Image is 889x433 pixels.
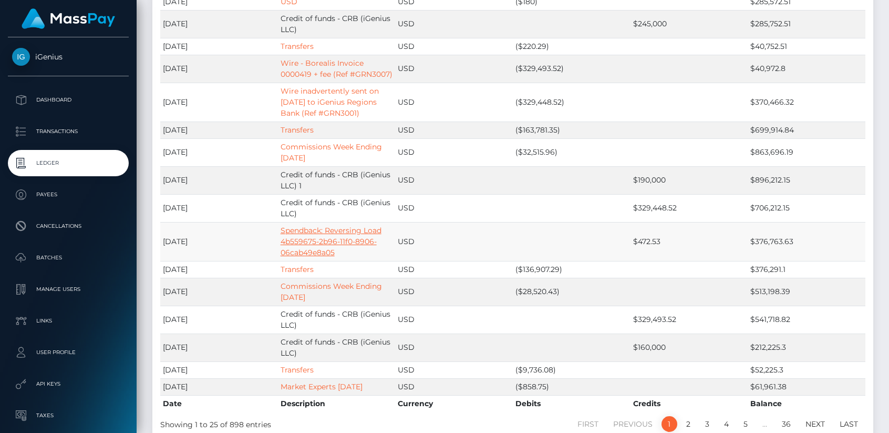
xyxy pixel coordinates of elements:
[278,194,396,222] td: Credit of funds - CRB (iGenius LLC)
[160,361,278,378] td: [DATE]
[160,138,278,166] td: [DATE]
[680,416,696,432] a: 2
[160,83,278,122] td: [DATE]
[395,395,513,412] th: Currency
[22,8,115,29] img: MassPay Logo
[395,378,513,395] td: USD
[12,155,125,171] p: Ledger
[630,194,748,222] td: $329,448.52
[160,222,278,261] td: [DATE]
[630,10,748,38] td: $245,000
[395,55,513,83] td: USD
[8,402,129,429] a: Taxes
[630,334,748,361] td: $160,000
[395,83,513,122] td: USD
[630,222,748,261] td: $472.53
[8,339,129,366] a: User Profile
[513,122,630,138] td: ($163,781.35)
[513,83,630,122] td: ($329,448.52)
[12,376,125,392] p: API Keys
[395,361,513,378] td: USD
[278,395,396,412] th: Description
[160,55,278,83] td: [DATE]
[8,87,129,113] a: Dashboard
[395,38,513,55] td: USD
[8,276,129,303] a: Manage Users
[281,58,392,79] a: Wire - Borealis Invoice 0000419 + fee (Ref #GRN3007)
[278,334,396,361] td: Credit of funds - CRB (iGenius LLC)
[748,222,865,261] td: $376,763.63
[281,265,314,274] a: Transfers
[395,306,513,334] td: USD
[281,281,382,302] a: Commissions Week Ending [DATE]
[748,378,865,395] td: $61,961.38
[630,166,748,194] td: $190,000
[513,38,630,55] td: ($220.29)
[748,166,865,194] td: $896,212.15
[513,261,630,278] td: ($136,907.29)
[748,38,865,55] td: $40,752.51
[8,118,129,145] a: Transactions
[395,10,513,38] td: USD
[281,125,314,135] a: Transfers
[748,395,865,412] th: Balance
[718,416,735,432] a: 4
[513,361,630,378] td: ($9,736.08)
[513,55,630,83] td: ($329,493.52)
[160,261,278,278] td: [DATE]
[12,408,125,424] p: Taxes
[12,250,125,266] p: Batches
[8,52,129,62] span: iGenius
[630,306,748,334] td: $329,493.52
[748,138,865,166] td: $863,696.19
[278,166,396,194] td: Credit of funds - CRB (iGenius LLC) 1
[513,278,630,306] td: ($28,520.43)
[160,10,278,38] td: [DATE]
[8,213,129,239] a: Cancellations
[748,194,865,222] td: $706,212.15
[748,334,865,361] td: $212,225.3
[395,334,513,361] td: USD
[776,416,797,432] a: 36
[12,345,125,360] p: User Profile
[699,416,715,432] a: 3
[8,182,129,208] a: Payees
[8,308,129,334] a: Links
[748,122,865,138] td: $699,914.84
[395,122,513,138] td: USD
[748,278,865,306] td: $513,198.39
[281,142,382,163] a: Commissions Week Ending [DATE]
[12,281,125,297] p: Manage Users
[748,361,865,378] td: $52,225.3
[160,38,278,55] td: [DATE]
[395,138,513,166] td: USD
[281,86,379,118] a: Wire inadvertently sent on [DATE] to iGenius Regions Bank (Ref #GRN3001)
[12,48,30,66] img: iGenius
[800,416,831,432] a: Next
[630,395,748,412] th: Credits
[748,55,865,83] td: $40,972.8
[661,416,677,432] a: 1
[748,10,865,38] td: $285,752.51
[12,124,125,139] p: Transactions
[395,194,513,222] td: USD
[395,261,513,278] td: USD
[748,306,865,334] td: $541,718.82
[160,378,278,395] td: [DATE]
[160,334,278,361] td: [DATE]
[160,415,445,430] div: Showing 1 to 25 of 898 entries
[160,194,278,222] td: [DATE]
[12,218,125,234] p: Cancellations
[395,222,513,261] td: USD
[281,365,314,375] a: Transfers
[395,278,513,306] td: USD
[513,138,630,166] td: ($32,515.96)
[281,382,363,391] a: Market Experts [DATE]
[160,278,278,306] td: [DATE]
[8,371,129,397] a: API Keys
[834,416,864,432] a: Last
[8,245,129,271] a: Batches
[278,10,396,38] td: Credit of funds - CRB (iGenius LLC)
[395,166,513,194] td: USD
[513,378,630,395] td: ($858.75)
